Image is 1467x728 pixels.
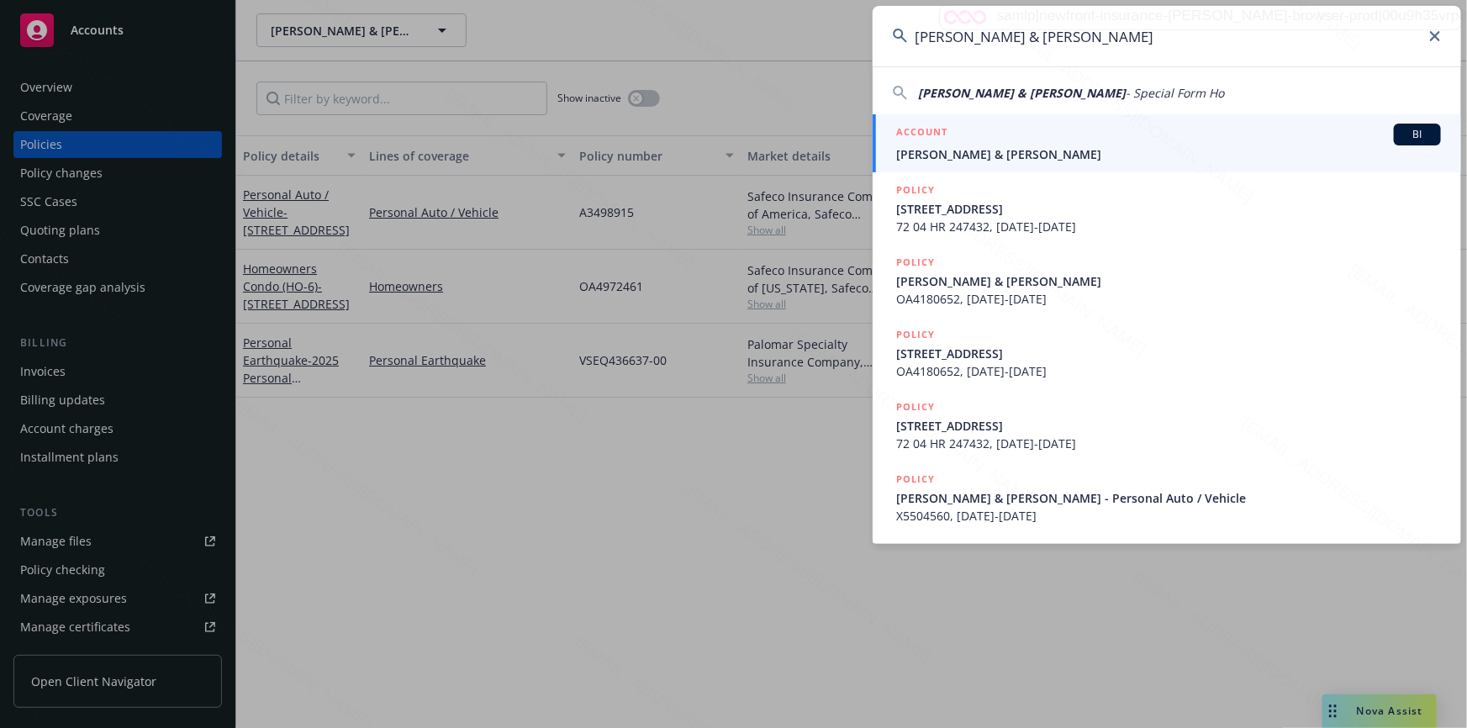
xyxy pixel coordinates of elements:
[896,200,1441,218] span: [STREET_ADDRESS]
[896,362,1441,380] span: OA4180652, [DATE]-[DATE]
[873,245,1461,317] a: POLICY[PERSON_NAME] & [PERSON_NAME]OA4180652, [DATE]-[DATE]
[896,345,1441,362] span: [STREET_ADDRESS]
[896,489,1441,507] span: [PERSON_NAME] & [PERSON_NAME] - Personal Auto / Vehicle
[896,290,1441,308] span: OA4180652, [DATE]-[DATE]
[896,124,947,144] h5: ACCOUNT
[873,389,1461,462] a: POLICY[STREET_ADDRESS]72 04 HR 247432, [DATE]-[DATE]
[896,218,1441,235] span: 72 04 HR 247432, [DATE]-[DATE]
[896,471,935,488] h5: POLICY
[896,398,935,415] h5: POLICY
[896,272,1441,290] span: [PERSON_NAME] & [PERSON_NAME]
[873,114,1461,172] a: ACCOUNTBI[PERSON_NAME] & [PERSON_NAME]
[896,254,935,271] h5: POLICY
[1126,85,1224,101] span: - Special Form Ho
[873,317,1461,389] a: POLICY[STREET_ADDRESS]OA4180652, [DATE]-[DATE]
[873,6,1461,66] input: Search...
[873,462,1461,534] a: POLICY[PERSON_NAME] & [PERSON_NAME] - Personal Auto / VehicleX5504560, [DATE]-[DATE]
[896,417,1441,435] span: [STREET_ADDRESS]
[896,435,1441,452] span: 72 04 HR 247432, [DATE]-[DATE]
[1401,127,1434,142] span: BI
[896,507,1441,525] span: X5504560, [DATE]-[DATE]
[896,326,935,343] h5: POLICY
[896,145,1441,163] span: [PERSON_NAME] & [PERSON_NAME]
[918,85,1126,101] span: [PERSON_NAME] & [PERSON_NAME]
[896,182,935,198] h5: POLICY
[873,172,1461,245] a: POLICY[STREET_ADDRESS]72 04 HR 247432, [DATE]-[DATE]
